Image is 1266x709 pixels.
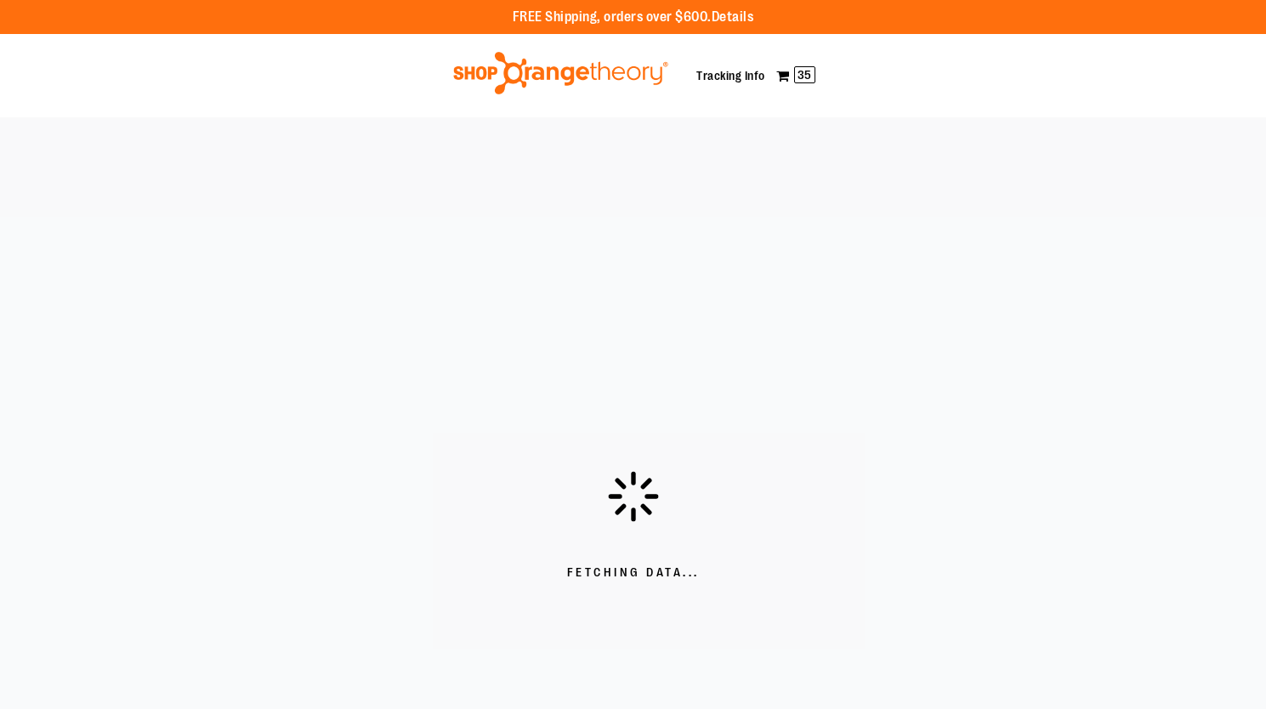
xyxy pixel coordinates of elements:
[451,52,671,94] img: Shop Orangetheory
[567,564,700,581] span: Fetching Data...
[712,9,754,25] a: Details
[513,8,754,27] p: FREE Shipping, orders over $600.
[696,69,765,82] a: Tracking Info
[794,66,815,83] span: 35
